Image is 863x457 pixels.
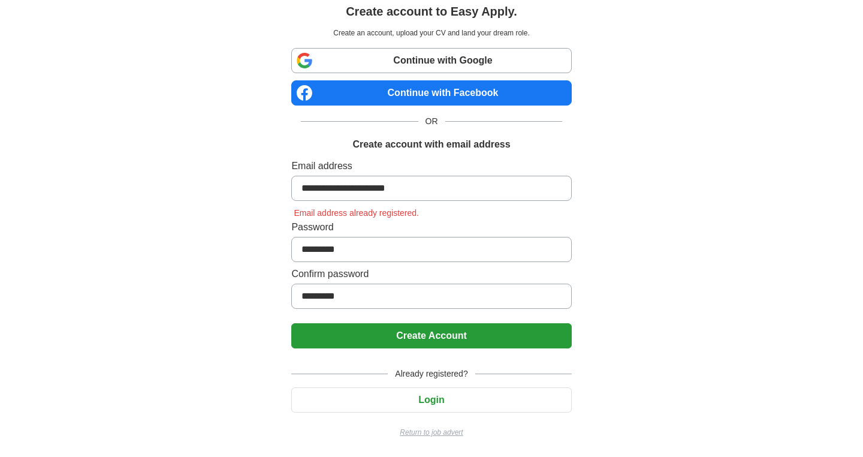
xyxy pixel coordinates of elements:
h1: Create account to Easy Apply. [346,2,517,20]
a: Continue with Google [291,48,571,73]
button: Create Account [291,323,571,348]
a: Return to job advert [291,427,571,438]
span: OR [418,115,445,128]
a: Continue with Facebook [291,80,571,106]
label: Confirm password [291,267,571,281]
button: Login [291,387,571,413]
span: Already registered? [388,368,475,380]
label: Password [291,220,571,234]
span: Email address already registered. [291,208,421,218]
a: Login [291,395,571,405]
label: Email address [291,159,571,173]
p: Create an account, upload your CV and land your dream role. [294,28,569,38]
h1: Create account with email address [352,137,510,152]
